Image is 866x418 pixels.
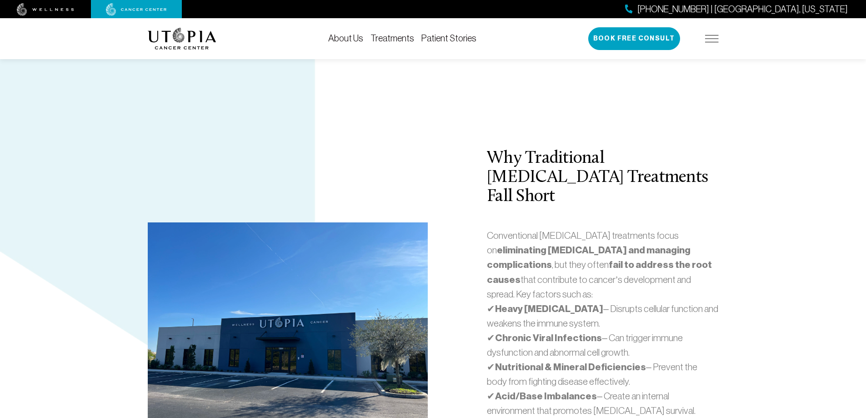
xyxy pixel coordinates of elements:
[637,3,848,16] span: [PHONE_NUMBER] | [GEOGRAPHIC_DATA], [US_STATE]
[328,33,363,43] a: About Us
[495,332,602,344] strong: Chronic Viral Infections
[487,244,691,271] strong: eliminating [MEDICAL_DATA] and managing complications
[17,3,74,16] img: wellness
[495,361,646,373] strong: Nutritional & Mineral Deficiencies
[370,33,414,43] a: Treatments
[495,303,603,315] strong: Heavy [MEDICAL_DATA]
[421,33,476,43] a: Patient Stories
[588,27,680,50] button: Book Free Consult
[495,390,597,402] strong: Acid/Base Imbalances
[487,149,718,207] h2: Why Traditional [MEDICAL_DATA] Treatments Fall Short
[148,28,216,50] img: logo
[487,259,712,286] strong: fail to address the root causes
[705,35,719,42] img: icon-hamburger
[106,3,167,16] img: cancer center
[625,3,848,16] a: [PHONE_NUMBER] | [GEOGRAPHIC_DATA], [US_STATE]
